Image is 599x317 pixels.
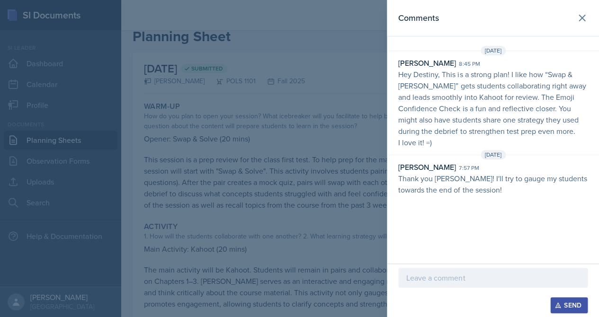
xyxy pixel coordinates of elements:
[398,161,456,173] div: [PERSON_NAME]
[481,46,506,55] span: [DATE]
[398,173,588,195] p: Thank you [PERSON_NAME]! I'll try to gauge my students towards the end of the session!
[481,150,506,159] span: [DATE]
[398,11,439,25] h2: Comments
[398,57,456,69] div: [PERSON_NAME]
[556,301,581,309] div: Send
[398,137,588,148] p: I love it! =)
[459,164,479,172] div: 7:57 pm
[550,297,588,313] button: Send
[459,60,480,68] div: 8:45 pm
[398,69,588,137] p: Hey Destiny, This is a strong plan! I like how “Swap & [PERSON_NAME]” gets students collaborating...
